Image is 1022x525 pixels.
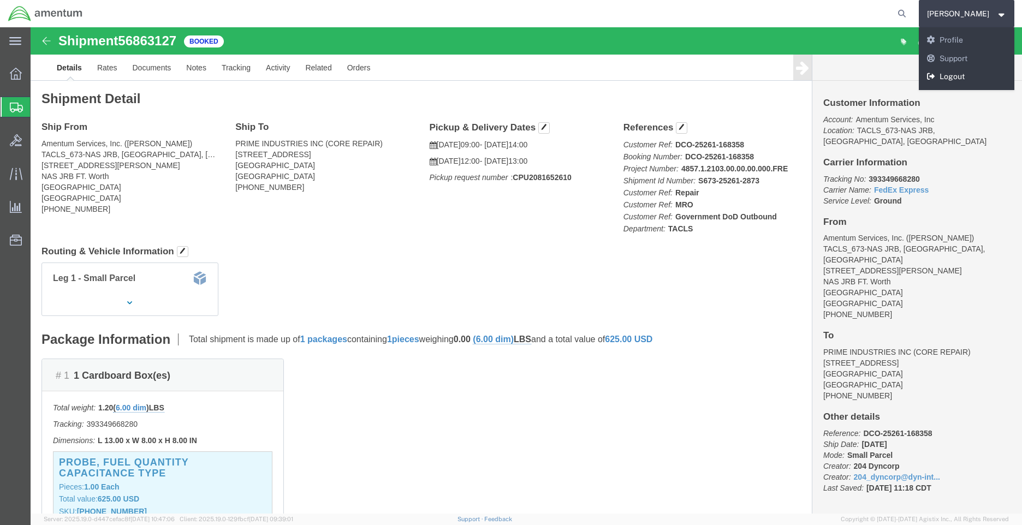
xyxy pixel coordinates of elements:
iframe: FS Legacy Container [31,27,1022,514]
a: Feedback [484,516,512,522]
span: Server: 2025.19.0-d447cefac8f [44,516,175,522]
a: Support [919,50,1015,68]
span: [DATE] 09:39:01 [249,516,293,522]
span: Client: 2025.19.0-129fbcf [180,516,293,522]
span: [DATE] 10:47:06 [130,516,175,522]
img: logo [8,5,83,22]
button: [PERSON_NAME] [926,7,1007,20]
a: Support [457,516,485,522]
span: Copyright © [DATE]-[DATE] Agistix Inc., All Rights Reserved [841,515,1009,524]
span: Keith Bellew [927,8,989,20]
a: Logout [919,68,1015,86]
a: Profile [919,31,1015,50]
